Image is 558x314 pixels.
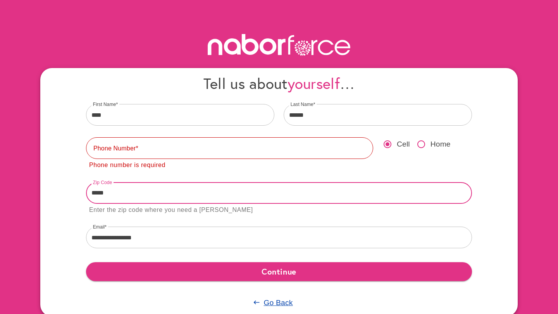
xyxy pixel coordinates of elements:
span: Continue [92,265,466,278]
div: Enter the zip code where you need a [PERSON_NAME] [89,205,253,215]
span: yourself [288,73,340,93]
span: Cell [397,139,410,150]
div: Phone number is required [89,160,165,171]
span: Home [431,139,451,150]
h4: Tell us about … [86,74,472,92]
u: Go Back [263,299,293,307]
button: Continue [86,262,472,281]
